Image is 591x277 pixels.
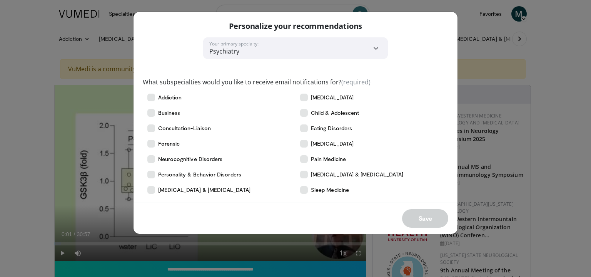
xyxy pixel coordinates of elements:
span: Forensic [158,140,180,148]
p: Personalize your recommendations [229,21,362,31]
span: [MEDICAL_DATA] & [MEDICAL_DATA] [158,186,250,194]
span: Addiction [158,94,182,101]
span: [MEDICAL_DATA] [311,94,354,101]
span: Pain Medicine [311,155,346,163]
span: Neurocognitive Disorders [158,155,223,163]
span: Child & Adolescent [311,109,359,117]
span: [MEDICAL_DATA] [311,140,354,148]
span: Sleep Medicine [311,186,349,194]
label: What subspecialties would you like to receive email notifications for? [143,77,371,87]
span: Eating Disorders [311,124,352,132]
span: (required) [341,78,371,86]
span: Personality & Behavior Disorders [158,171,241,178]
span: Consultation-Liaison [158,124,211,132]
span: Business [158,109,180,117]
span: [MEDICAL_DATA] & [MEDICAL_DATA] [311,171,403,178]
